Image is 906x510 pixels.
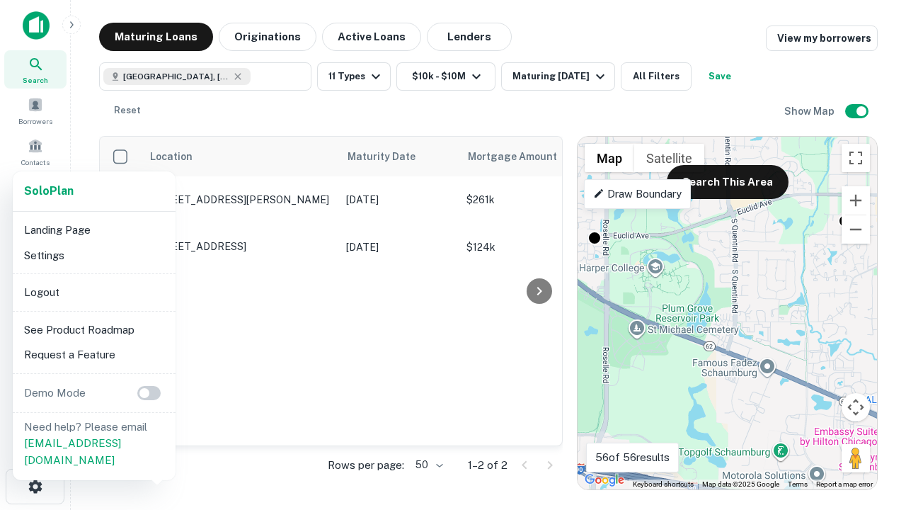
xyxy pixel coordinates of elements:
[835,351,906,419] iframe: Chat Widget
[18,280,170,305] li: Logout
[24,419,164,469] p: Need help? Please email
[18,317,170,343] li: See Product Roadmap
[18,385,91,402] p: Demo Mode
[18,342,170,368] li: Request a Feature
[24,437,121,466] a: [EMAIL_ADDRESS][DOMAIN_NAME]
[24,184,74,198] strong: Solo Plan
[24,183,74,200] a: SoloPlan
[18,217,170,243] li: Landing Page
[18,243,170,268] li: Settings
